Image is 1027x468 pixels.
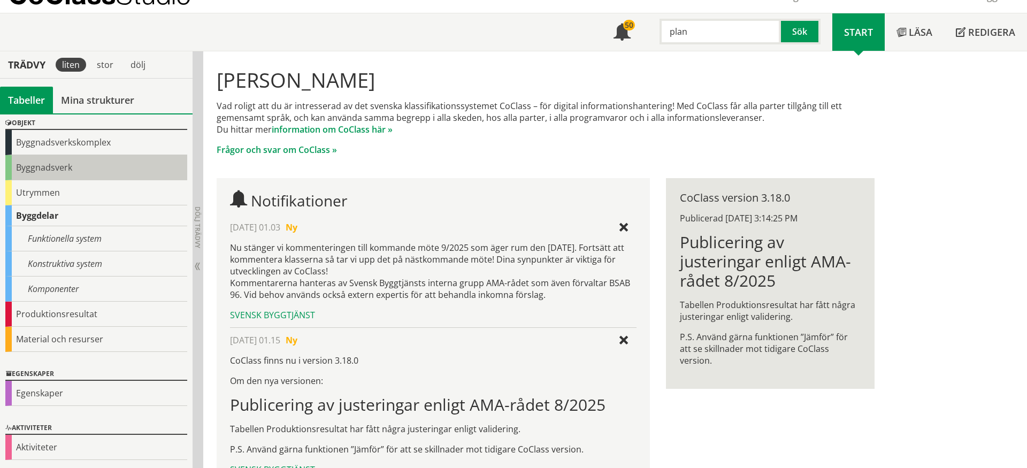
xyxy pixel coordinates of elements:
[5,205,187,226] div: Byggdelar
[272,124,393,135] a: information om CoClass här »
[90,58,120,72] div: stor
[5,381,187,406] div: Egenskaper
[5,251,187,277] div: Konstruktiva system
[5,130,187,155] div: Byggnadsverkskomplex
[230,221,280,233] span: [DATE] 01.03
[680,233,860,290] h1: Publicering av justeringar enligt AMA-rådet 8/2025
[680,192,860,204] div: CoClass version 3.18.0
[230,443,636,455] p: P.S. Använd gärna funktionen ”Jämför” för att se skillnader mot tidigare CoClass version.
[286,221,297,233] span: Ny
[230,309,636,321] div: Svensk Byggtjänst
[251,190,347,211] span: Notifikationer
[230,242,636,301] p: Nu stänger vi kommenteringen till kommande möte 9/2025 som äger rum den [DATE]. Fortsätt att komm...
[5,302,187,327] div: Produktionsresultat
[680,212,860,224] div: Publicerad [DATE] 3:14:25 PM
[56,58,86,72] div: liten
[832,13,885,51] a: Start
[5,180,187,205] div: Utrymmen
[230,423,636,435] p: Tabellen Produktionsresultat har fått några justeringar enligt validering.
[230,375,636,387] p: Om den nya versionen:
[5,226,187,251] div: Funktionella system
[5,117,187,130] div: Objekt
[217,100,874,135] p: Vad roligt att du är intresserad av det svenska klassifikationssystemet CoClass – för digital inf...
[660,19,781,44] input: Sök
[5,435,187,460] div: Aktiviteter
[230,395,636,415] h1: Publicering av justeringar enligt AMA-rådet 8/2025
[781,19,821,44] button: Sök
[5,368,187,381] div: Egenskaper
[614,25,631,42] span: Notifikationer
[844,26,873,39] span: Start
[217,68,874,91] h1: [PERSON_NAME]
[193,206,202,248] span: Dölj trädvy
[623,20,635,30] div: 50
[680,299,860,323] p: Tabellen Produktionsresultat har fått några justeringar enligt validering.
[53,87,142,113] a: Mina strukturer
[885,13,944,51] a: Läsa
[5,327,187,352] div: Material och resurser
[230,355,636,366] p: CoClass finns nu i version 3.18.0
[944,13,1027,51] a: Redigera
[124,58,152,72] div: dölj
[909,26,932,39] span: Läsa
[5,155,187,180] div: Byggnadsverk
[968,26,1015,39] span: Redigera
[680,331,860,366] p: P.S. Använd gärna funktionen ”Jämför” för att se skillnader mot tidigare CoClass version.
[5,422,187,435] div: Aktiviteter
[230,334,280,346] span: [DATE] 01.15
[217,144,337,156] a: Frågor och svar om CoClass »
[5,277,187,302] div: Komponenter
[602,13,642,51] a: 50
[2,59,51,71] div: Trädvy
[286,334,297,346] span: Ny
